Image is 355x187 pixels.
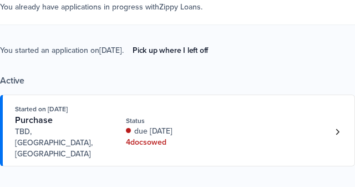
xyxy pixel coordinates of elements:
[329,124,346,140] a: Loan number 4194519
[126,137,205,148] div: 4 doc s owed
[15,126,101,160] span: TBD, [GEOGRAPHIC_DATA], [GEOGRAPHIC_DATA]
[126,116,205,126] div: Status
[126,126,205,137] div: due [DATE]
[15,115,53,126] span: Purchase
[15,105,68,113] span: Started on [DATE]
[124,41,217,60] a: Pick up where I left off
